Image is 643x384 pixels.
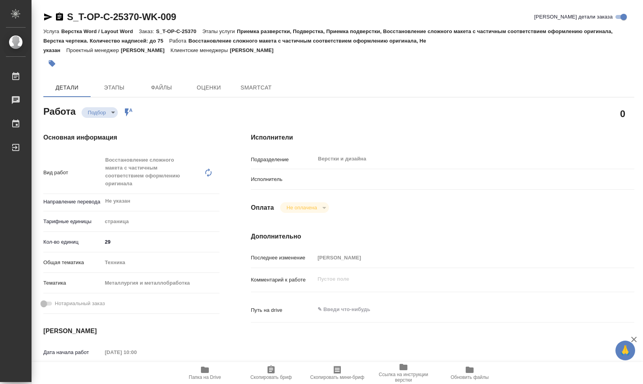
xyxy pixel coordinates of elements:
p: Исполнитель [251,175,315,183]
span: Нотариальный заказ [55,300,105,308]
p: Работа [169,38,189,44]
button: Добавить тэг [43,55,61,72]
h2: 0 [620,107,625,120]
button: Папка на Drive [172,362,238,384]
h4: [PERSON_NAME] [43,326,219,336]
span: Этапы [95,83,133,93]
button: Скопировать ссылку [55,12,64,22]
p: Проектный менеджер [66,47,121,53]
p: Этапы услуги [202,28,237,34]
a: S_T-OP-C-25370-WK-009 [67,11,176,22]
p: Подразделение [251,156,315,164]
button: Обновить файлы [437,362,503,384]
p: Последнее изменение [251,254,315,262]
p: Клиентские менеджеры [171,47,230,53]
button: Скопировать мини-бриф [304,362,370,384]
h2: Работа [43,104,76,118]
input: ✎ Введи что-нибудь [102,236,219,248]
p: S_T-OP-C-25370 [156,28,202,34]
button: Ссылка на инструкции верстки [370,362,437,384]
p: Услуга [43,28,61,34]
span: Детали [48,83,86,93]
span: Папка на Drive [189,375,221,380]
span: SmartCat [237,83,275,93]
h4: Основная информация [43,133,219,142]
h4: Исполнители [251,133,634,142]
input: Пустое поле [102,347,171,358]
span: Файлы [143,83,180,93]
p: Восстановление сложного макета с частичным соответствием оформлению оригинала, Не указан [43,38,426,53]
p: [PERSON_NAME] [230,47,279,53]
p: Заказ: [139,28,156,34]
button: Подбор [85,109,108,116]
span: 🙏 [619,342,632,359]
button: Скопировать бриф [238,362,304,384]
p: Верстка Word / Layout Word [61,28,139,34]
p: Тематика [43,279,102,287]
p: [PERSON_NAME] [121,47,171,53]
p: Вид работ [43,169,102,177]
p: Кол-во единиц [43,238,102,246]
span: Оценки [190,83,228,93]
div: Подбор [82,107,118,118]
span: Ссылка на инструкции верстки [375,372,432,383]
p: Комментарий к работе [251,276,315,284]
button: Скопировать ссылку для ЯМессенджера [43,12,53,22]
button: Не оплачена [284,204,319,211]
div: Подбор [280,202,329,213]
span: [PERSON_NAME] детали заказа [534,13,613,21]
p: Направление перевода [43,198,102,206]
p: Путь на drive [251,306,315,314]
div: Металлургия и металлобработка [102,276,219,290]
p: Приемка разверстки, Подверстка, Приемка подверстки, Восстановление сложного макета с частичным со... [43,28,613,44]
h4: Дополнительно [251,232,634,241]
span: Скопировать бриф [250,375,292,380]
p: Дата начала работ [43,349,102,356]
span: Обновить файлы [451,375,489,380]
h4: Оплата [251,203,274,213]
p: Тарифные единицы [43,218,102,226]
div: страница [102,215,219,228]
button: 🙏 [615,341,635,360]
p: Общая тематика [43,259,102,267]
div: Техника [102,256,219,269]
input: Пустое поле [315,252,602,263]
span: Скопировать мини-бриф [310,375,364,380]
